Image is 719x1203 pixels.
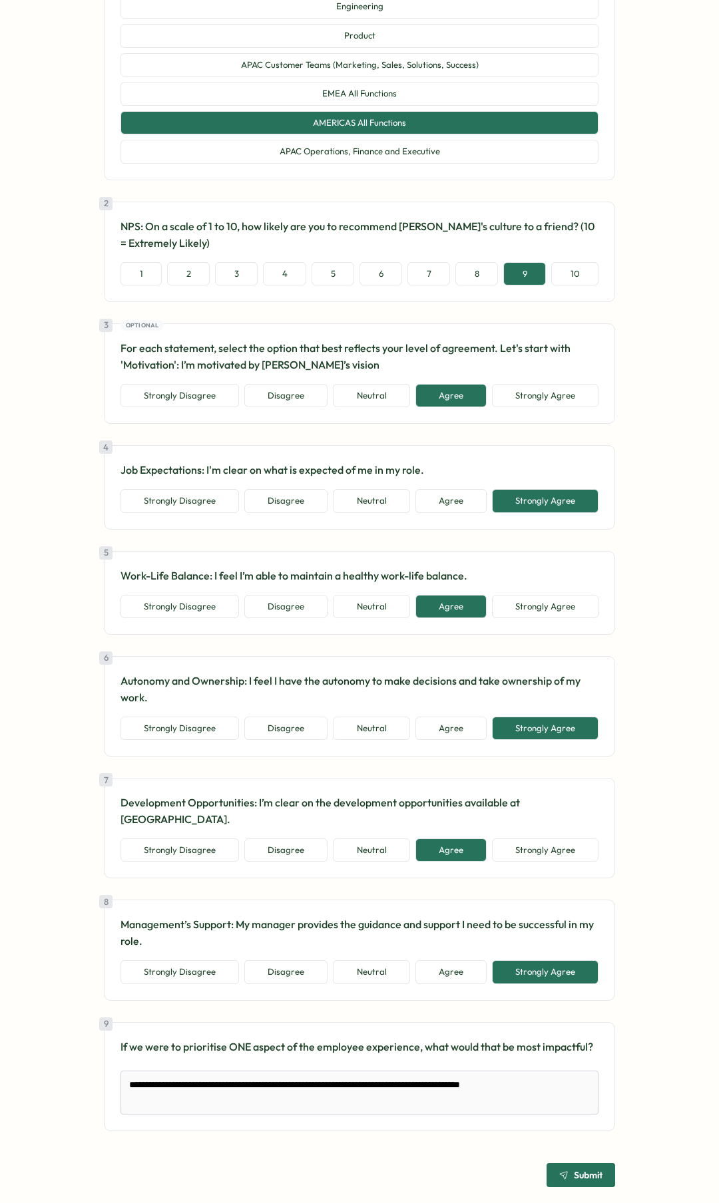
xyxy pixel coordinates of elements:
button: Disagree [244,595,328,619]
button: Agree [415,960,487,984]
button: Neutral [333,838,409,862]
button: 5 [312,262,354,286]
button: 7 [407,262,450,286]
div: 3 [99,319,113,332]
button: Neutral [333,960,409,984]
button: 4 [263,262,306,286]
button: 9 [503,262,546,286]
span: Submit [574,1170,602,1180]
span: Optional [126,321,159,330]
button: 3 [215,262,258,286]
button: 1 [120,262,162,286]
button: EMEA All Functions [120,82,599,106]
p: Autonomy and Ownership: I feel I have the autonomy to make decisions and take ownership of my work. [120,673,599,706]
p: Development Opportunities: I’m clear on the development opportunities available at [GEOGRAPHIC_DA... [120,794,599,828]
button: Agree [415,489,487,513]
button: Disagree [244,384,328,408]
button: Strongly Agree [492,960,599,984]
div: 5 [99,546,113,560]
div: 6 [99,651,113,665]
p: If we were to prioritise ONE aspect of the employee experience, what would that be most impactful? [120,1039,599,1055]
div: 7 [99,773,113,786]
button: 8 [455,262,498,286]
button: Agree [415,595,487,619]
button: Product [120,24,599,48]
button: Neutral [333,384,409,408]
div: 8 [99,895,113,908]
button: Neutral [333,717,409,741]
button: Disagree [244,717,328,741]
button: 2 [167,262,210,286]
button: Strongly Disagree [120,960,239,984]
div: 4 [99,440,113,454]
button: 10 [551,262,599,286]
button: APAC Customer Teams (Marketing, Sales, Solutions, Success) [120,53,599,77]
div: 2 [99,197,113,210]
button: Agree [415,384,487,408]
button: APAC Operations, Finance and Executive [120,140,599,164]
button: Neutral [333,489,409,513]
button: Strongly Agree [492,838,599,862]
button: Strongly Agree [492,489,599,513]
button: Strongly Agree [492,717,599,741]
button: Neutral [333,595,409,619]
button: Disagree [244,960,328,984]
button: Disagree [244,489,328,513]
p: Job Expectations: I'm clear on what is expected of me in my role. [120,462,599,478]
p: For each statement, select the option that best reflects your level of agreement. Let's start wit... [120,340,599,373]
button: Strongly Disagree [120,838,239,862]
button: Strongly Disagree [120,384,239,408]
p: NPS: On a scale of 1 to 10, how likely are you to recommend [PERSON_NAME]'s culture to a friend? ... [120,218,599,252]
button: Submit [547,1163,615,1187]
button: Strongly Disagree [120,489,239,513]
p: Work-Life Balance: I feel I’m able to maintain a healthy work-life balance. [120,568,599,584]
button: AMERICAS All Functions [120,111,599,135]
div: 9 [99,1017,113,1031]
button: Strongly Agree [492,384,599,408]
button: Agree [415,717,487,741]
button: Strongly Disagree [120,595,239,619]
button: Disagree [244,838,328,862]
button: Strongly Agree [492,595,599,619]
p: Management’s Support: My manager provides the guidance and support I need to be successful in my ... [120,916,599,949]
button: 6 [359,262,402,286]
button: Agree [415,838,487,862]
button: Strongly Disagree [120,717,239,741]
